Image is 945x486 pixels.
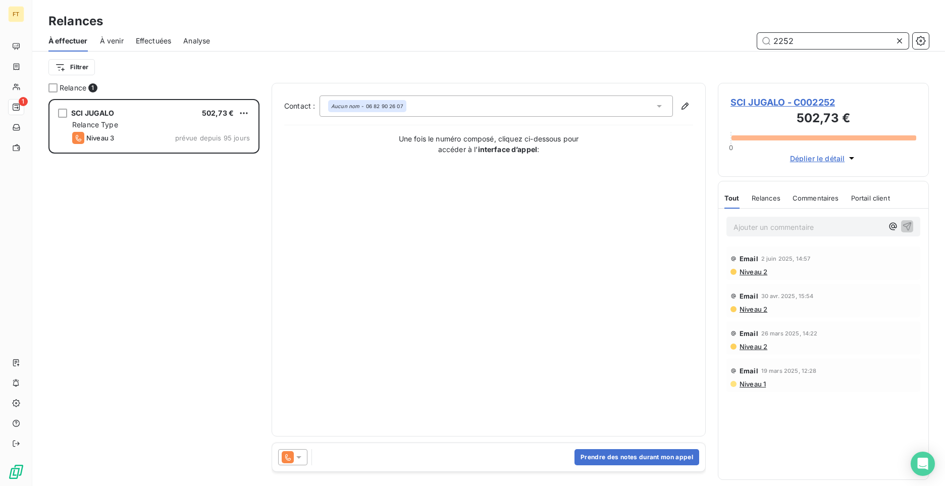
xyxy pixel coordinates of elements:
span: Niveau 2 [739,305,767,313]
span: Relances [752,194,780,202]
span: Déplier le détail [790,153,845,164]
p: Une fois le numéro composé, cliquez ci-dessous pour accéder à l’ : [388,133,590,155]
span: Relance [60,83,86,93]
span: SCI JUGALO [71,109,115,117]
span: 1 [88,83,97,92]
button: Prendre des notes durant mon appel [574,449,699,465]
h3: Relances [48,12,103,30]
h3: 502,73 € [730,109,916,129]
span: 0 [729,143,733,152]
span: Niveau 1 [739,380,766,388]
span: 19 mars 2025, 12:28 [761,368,817,374]
span: 2 juin 2025, 14:57 [761,256,811,262]
span: Email [740,329,758,337]
span: Analyse [183,36,210,46]
label: Contact : [284,101,320,111]
strong: interface d’appel [478,145,538,154]
button: Filtrer [48,59,95,75]
span: 1 [19,97,28,106]
span: 26 mars 2025, 14:22 [761,330,818,336]
span: 502,73 € [202,109,234,117]
span: Email [740,367,758,375]
img: Logo LeanPay [8,464,24,480]
span: Email [740,255,758,263]
span: 30 avr. 2025, 15:54 [761,293,814,299]
div: grid [48,99,259,486]
div: - 06 82 90 26 07 [331,103,403,110]
span: Relance Type [72,120,118,129]
span: Niveau 2 [739,268,767,276]
span: Email [740,292,758,300]
span: Niveau 3 [86,134,114,142]
span: Niveau 2 [739,343,767,351]
span: Tout [724,194,740,202]
input: Rechercher [757,33,909,49]
div: FT [8,6,24,22]
span: Effectuées [136,36,172,46]
span: SCI JUGALO - C002252 [730,95,916,109]
span: À venir [100,36,124,46]
span: prévue depuis 95 jours [175,134,250,142]
div: Open Intercom Messenger [911,452,935,476]
span: Portail client [851,194,890,202]
em: Aucun nom [331,103,359,110]
span: À effectuer [48,36,88,46]
button: Déplier le détail [787,153,860,164]
span: Commentaires [793,194,839,202]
